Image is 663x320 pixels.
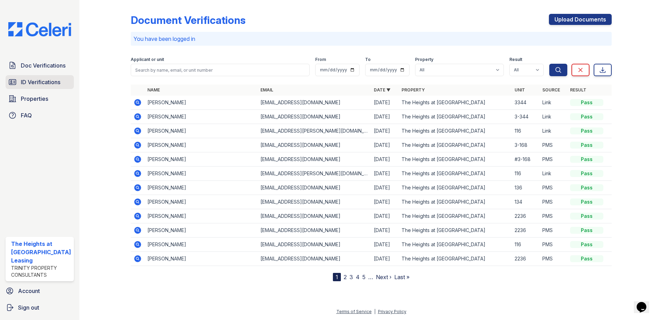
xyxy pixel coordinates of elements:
span: Account [18,287,40,295]
label: Applicant or unit [131,57,164,62]
div: Pass [570,255,603,262]
td: [DATE] [371,181,399,195]
div: Pass [570,184,603,191]
td: Link [540,124,567,138]
a: Properties [6,92,74,106]
td: [EMAIL_ADDRESS][DOMAIN_NAME] [258,195,371,209]
a: Last » [394,274,410,281]
a: Property [402,87,425,92]
label: To [365,57,371,62]
span: Properties [21,95,48,103]
td: PMS [540,223,567,238]
a: ID Verifications [6,75,74,89]
td: 116 [512,167,540,181]
td: [DATE] [371,96,399,110]
td: [PERSON_NAME] [145,110,258,124]
a: Privacy Policy [378,309,406,314]
a: Doc Verifications [6,59,74,72]
label: Result [509,57,522,62]
div: Pass [570,227,603,234]
td: [PERSON_NAME] [145,167,258,181]
td: [DATE] [371,152,399,167]
div: Pass [570,99,603,106]
td: [EMAIL_ADDRESS][DOMAIN_NAME] [258,96,371,110]
td: [EMAIL_ADDRESS][DOMAIN_NAME] [258,223,371,238]
td: [DATE] [371,252,399,266]
div: Pass [570,241,603,248]
div: The Heights at [GEOGRAPHIC_DATA] Leasing [11,240,71,265]
a: Source [542,87,560,92]
td: The Heights at [GEOGRAPHIC_DATA] [399,181,512,195]
div: | [374,309,376,314]
td: [DATE] [371,195,399,209]
td: [DATE] [371,138,399,152]
td: [EMAIL_ADDRESS][DOMAIN_NAME] [258,181,371,195]
a: 4 [356,274,360,281]
td: [DATE] [371,209,399,223]
td: The Heights at [GEOGRAPHIC_DATA] [399,238,512,252]
td: [PERSON_NAME] [145,209,258,223]
td: PMS [540,152,567,167]
label: Property [415,57,433,62]
td: The Heights at [GEOGRAPHIC_DATA] [399,124,512,138]
span: FAQ [21,111,32,119]
td: [DATE] [371,223,399,238]
td: [PERSON_NAME] [145,223,258,238]
td: 3-344 [512,110,540,124]
td: [EMAIL_ADDRESS][DOMAIN_NAME] [258,110,371,124]
td: The Heights at [GEOGRAPHIC_DATA] [399,96,512,110]
td: PMS [540,181,567,195]
td: [PERSON_NAME] [145,96,258,110]
a: Account [3,284,77,298]
a: Result [570,87,586,92]
a: 5 [362,274,365,281]
td: The Heights at [GEOGRAPHIC_DATA] [399,167,512,181]
img: CE_Logo_Blue-a8612792a0a2168367f1c8372b55b34899dd931a85d93a1a3d3e32e68fde9ad4.png [3,22,77,36]
td: 3-168 [512,138,540,152]
a: Name [147,87,160,92]
p: You have been logged in [134,35,609,43]
div: Pass [570,142,603,149]
div: Pass [570,127,603,134]
td: PMS [540,252,567,266]
td: The Heights at [GEOGRAPHIC_DATA] [399,252,512,266]
span: Sign out [18,303,39,312]
td: 134 [512,195,540,209]
span: ID Verifications [21,78,60,86]
a: Date ▼ [374,87,390,92]
a: Terms of Service [336,309,372,314]
div: Pass [570,156,603,163]
a: 2 [344,274,347,281]
td: 3344 [512,96,540,110]
td: [EMAIL_ADDRESS][PERSON_NAME][DOMAIN_NAME] [258,167,371,181]
div: Pass [570,170,603,177]
td: [EMAIL_ADDRESS][DOMAIN_NAME] [258,209,371,223]
a: Email [260,87,273,92]
td: PMS [540,195,567,209]
div: Pass [570,198,603,205]
a: Unit [515,87,525,92]
td: The Heights at [GEOGRAPHIC_DATA] [399,138,512,152]
td: [PERSON_NAME] [145,195,258,209]
td: The Heights at [GEOGRAPHIC_DATA] [399,195,512,209]
td: PMS [540,238,567,252]
td: [PERSON_NAME] [145,138,258,152]
td: 2236 [512,223,540,238]
td: The Heights at [GEOGRAPHIC_DATA] [399,223,512,238]
td: The Heights at [GEOGRAPHIC_DATA] [399,110,512,124]
div: Pass [570,213,603,220]
div: 1 [333,273,341,281]
td: [DATE] [371,124,399,138]
td: 116 [512,124,540,138]
a: Sign out [3,301,77,314]
label: From [315,57,326,62]
td: [DATE] [371,238,399,252]
td: [EMAIL_ADDRESS][DOMAIN_NAME] [258,152,371,167]
a: Upload Documents [549,14,612,25]
td: 2236 [512,209,540,223]
div: Trinity Property Consultants [11,265,71,278]
td: The Heights at [GEOGRAPHIC_DATA] [399,152,512,167]
input: Search by name, email, or unit number [131,64,310,76]
td: [PERSON_NAME] [145,124,258,138]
